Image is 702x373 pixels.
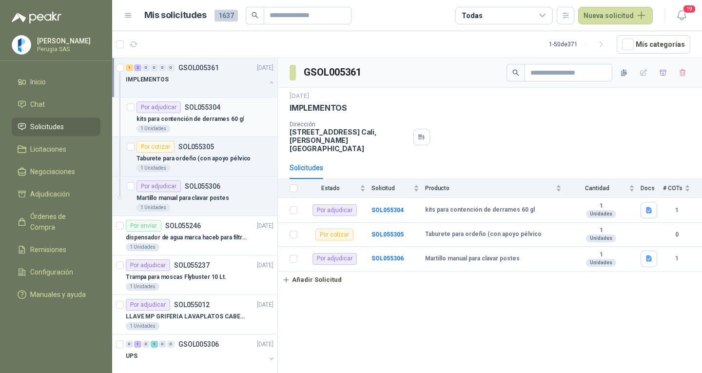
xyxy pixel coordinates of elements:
p: dispensador de agua marca haceb para filtros Nikkei [126,233,247,242]
div: Solicitudes [290,162,323,173]
span: search [252,12,258,19]
p: IMPLEMENTOS [290,103,347,113]
p: Martillo manual para clavar postes [136,194,229,203]
button: 19 [673,7,690,24]
div: 0 [159,64,166,71]
div: Por cotizar [136,141,175,153]
a: Añadir Solicitud [278,272,702,288]
a: Adjudicación [12,185,100,203]
a: Licitaciones [12,140,100,158]
p: Perugia SAS [37,46,98,52]
p: UPS [126,352,137,361]
span: # COTs [663,185,682,192]
b: 1 [663,254,690,263]
span: Estado [303,185,358,192]
div: 1 Unidades [136,125,170,133]
p: [PERSON_NAME] [37,38,98,44]
div: Unidades [586,259,616,267]
a: Configuración [12,263,100,281]
span: Solicitudes [30,121,64,132]
div: Unidades [586,210,616,218]
a: SOL055306 [371,255,404,262]
div: 0 [142,64,150,71]
p: SOL055304 [185,104,220,111]
span: Manuales y ayuda [30,289,86,300]
span: Negociaciones [30,166,75,177]
th: Solicitud [371,179,425,198]
div: Unidades [586,235,616,242]
p: [DATE] [257,261,273,270]
div: Por adjudicar [126,299,170,311]
a: Por adjudicarSOL055012[DATE] LLAVE MP GRIFERIA LAVAPLATOS CABEZA EXTRAIBLE1 Unidades [112,295,277,334]
a: Por cotizarSOL055305Taburete para ordeño (con apoyo pélvico1 Unidades [112,137,277,177]
span: Cantidad [567,185,627,192]
p: LLAVE MP GRIFERIA LAVAPLATOS CABEZA EXTRAIBLE [126,312,247,321]
span: Licitaciones [30,144,66,155]
img: Logo peakr [12,12,61,23]
p: kits para contención de derrames 60 gl [136,115,244,124]
div: 0 [167,341,175,348]
p: IMPLEMENTOS [126,75,169,84]
p: Taburete para ordeño (con apoyo pélvico [136,154,251,163]
div: 1 Unidades [126,322,159,330]
a: SOL055305 [371,231,404,238]
div: 1 [151,341,158,348]
p: [DATE] [257,221,273,231]
span: 1637 [214,10,238,21]
div: 0 [159,341,166,348]
a: Solicitudes [12,118,100,136]
a: Negociaciones [12,162,100,181]
div: 1 Unidades [126,243,159,251]
h1: Mis solicitudes [144,8,207,22]
div: Por adjudicar [126,259,170,271]
p: SOL055246 [165,222,201,229]
p: SOL055012 [174,301,210,308]
b: Martillo manual para clavar postes [425,255,520,263]
div: 2 [134,64,141,71]
a: Remisiones [12,240,100,259]
p: SOL055305 [178,143,214,150]
div: Por adjudicar [312,204,357,216]
button: Nueva solicitud [578,7,653,24]
b: 1 [567,227,635,235]
th: Cantidad [567,179,641,198]
div: Por adjudicar [136,101,181,113]
div: 0 [142,341,150,348]
p: GSOL005361 [178,64,219,71]
span: Órdenes de Compra [30,211,91,233]
span: Chat [30,99,45,110]
div: 1 Unidades [136,204,170,212]
p: [STREET_ADDRESS] Cali , [PERSON_NAME][GEOGRAPHIC_DATA] [290,128,409,153]
span: Remisiones [30,244,66,255]
button: Mís categorías [617,35,690,54]
b: 1 [567,251,635,259]
b: SOL055304 [371,207,404,214]
a: Inicio [12,73,100,91]
div: 1 [126,64,133,71]
a: Por adjudicarSOL055237[DATE] Trampa para moscas Flybuster 10 Lt.1 Unidades [112,255,277,295]
p: GSOL005306 [178,341,219,348]
img: Company Logo [12,36,31,54]
span: Configuración [30,267,73,277]
b: 1 [567,202,635,210]
div: Por adjudicar [136,180,181,192]
a: Por enviarSOL055246[DATE] dispensador de agua marca haceb para filtros Nikkei1 Unidades [112,216,277,255]
span: 19 [682,4,696,14]
th: Producto [425,179,567,198]
p: [DATE] [257,340,273,349]
th: Docs [641,179,663,198]
div: 0 [167,64,175,71]
span: Producto [425,185,554,192]
div: Por enviar [126,220,161,232]
span: Adjudicación [30,189,70,199]
p: [DATE] [290,92,309,101]
p: Trampa para moscas Flybuster 10 Lt. [126,273,227,282]
a: Por adjudicarSOL055306Martillo manual para clavar postes1 Unidades [112,177,277,216]
div: Por adjudicar [312,253,357,265]
p: [DATE] [257,63,273,73]
p: SOL055237 [174,262,210,269]
a: Manuales y ayuda [12,285,100,304]
div: 1 Unidades [136,164,170,172]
